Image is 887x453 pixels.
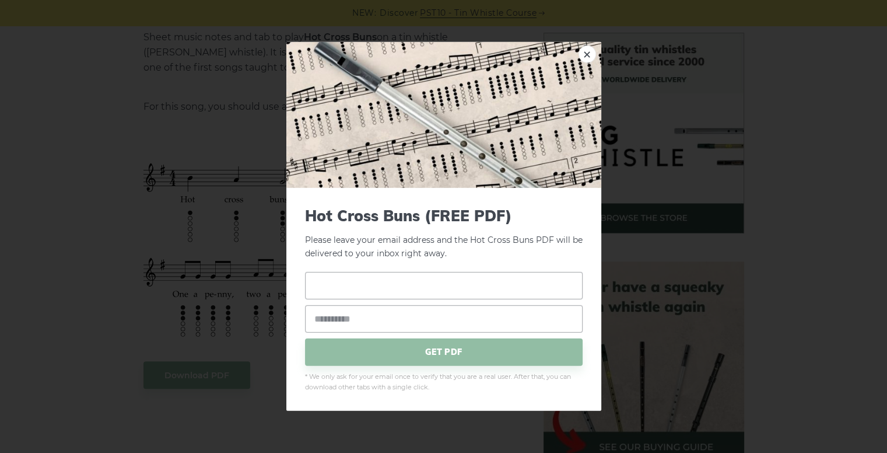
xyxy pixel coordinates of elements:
[305,338,583,365] span: GET PDF
[305,207,583,260] p: Please leave your email address and the Hot Cross Buns PDF will be delivered to your inbox right ...
[286,42,601,188] img: Tin Whistle Tab Preview
[305,207,583,225] span: Hot Cross Buns (FREE PDF)
[305,371,583,392] span: * We only ask for your email once to verify that you are a real user. After that, you can downloa...
[579,46,596,63] a: ×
